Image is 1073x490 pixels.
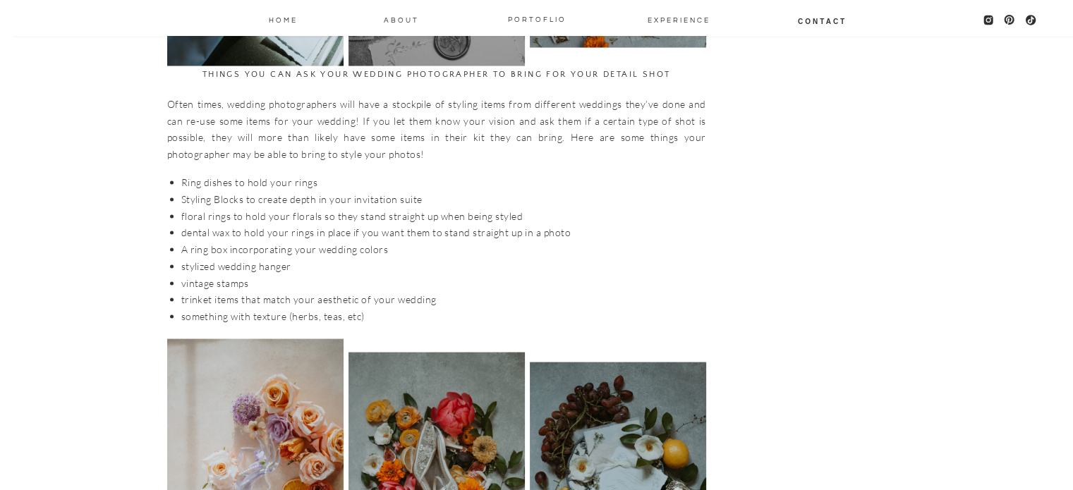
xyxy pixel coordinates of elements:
[167,95,706,162] p: Often times, wedding photographers will have a stockpile of styling items from different weddings...
[181,173,706,190] li: Ring dishes to hold your rings
[167,66,706,82] h3: Things you can ask your wedding photographer to bring for your detail shot
[181,240,706,257] li: A ring box incorporating your wedding colors
[797,15,848,26] a: Contact
[181,257,706,274] li: stylized wedding hanger
[181,290,706,307] li: trinket items that match your aesthetic of your wedding
[268,13,299,25] a: Home
[383,13,420,25] a: About
[648,13,699,25] a: EXPERIENCE
[181,190,706,207] li: Styling Blocks to create depth in your invitation suite
[502,13,572,24] a: PORTOFLIO
[181,207,706,224] li: floral rings to hold your florals so they stand straight up when being styled
[181,223,706,240] li: dental wax to hold your rings in place if you want them to stand straight up in a photo
[181,274,706,291] li: vintage stamps
[181,307,706,324] li: something with texture (herbs, teas, etc)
